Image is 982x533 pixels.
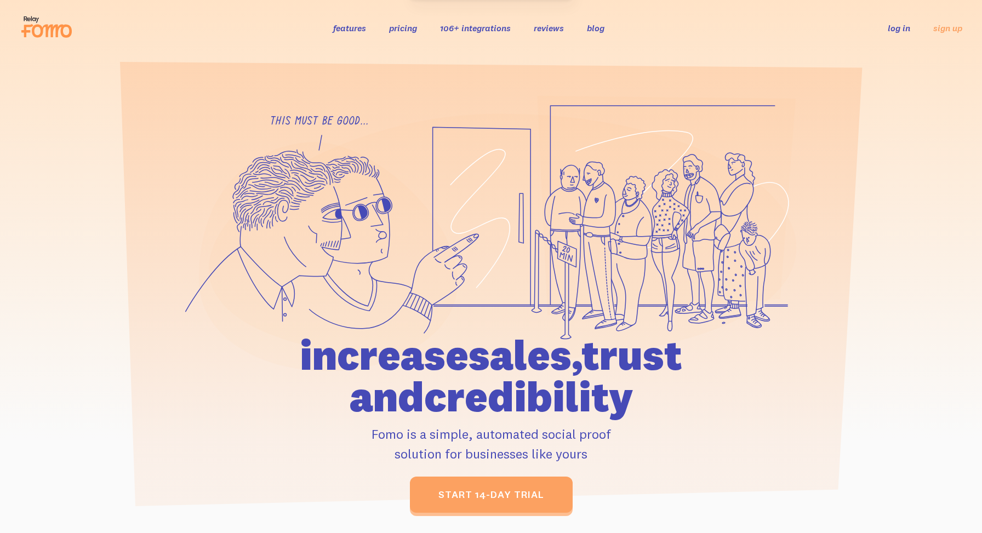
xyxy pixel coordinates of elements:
[888,22,910,33] a: log in
[237,334,745,417] h1: increase sales, trust and credibility
[410,477,573,513] a: start 14-day trial
[440,22,511,33] a: 106+ integrations
[237,424,745,463] p: Fomo is a simple, automated social proof solution for businesses like yours
[534,22,564,33] a: reviews
[333,22,366,33] a: features
[933,22,962,34] a: sign up
[389,22,417,33] a: pricing
[587,22,604,33] a: blog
